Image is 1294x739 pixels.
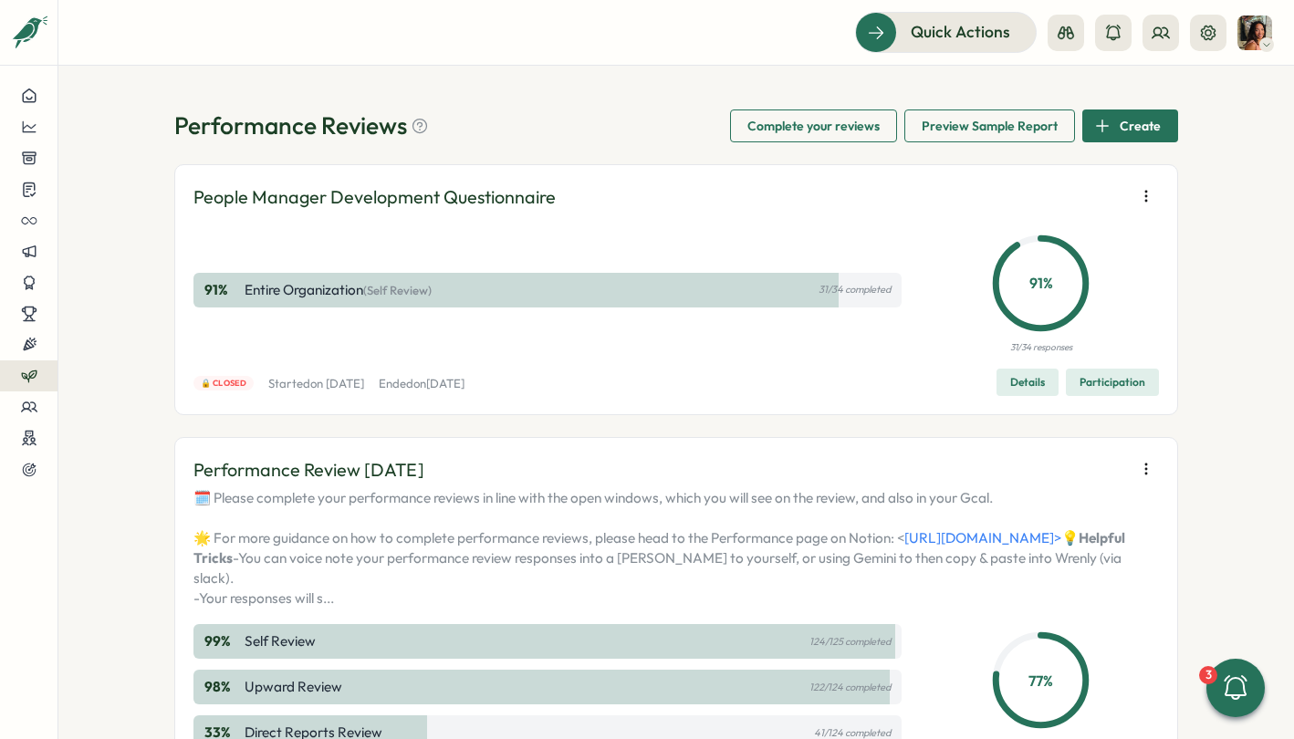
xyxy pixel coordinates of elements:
p: Ended on [DATE] [379,376,464,392]
button: 3 [1206,659,1265,717]
span: Participation [1080,369,1145,395]
span: Details [1010,369,1045,395]
h1: Performance Reviews [174,109,429,141]
button: Quick Actions [855,12,1037,52]
p: 91 % [204,280,241,300]
p: People Manager Development Questionnaire [193,183,556,212]
p: Started on [DATE] [268,376,364,392]
p: 🗓️ Please complete your performance reviews in line with the open windows, which you will see on ... [193,488,1159,609]
p: 41/124 completed [814,727,891,739]
p: 98 % [204,677,241,697]
span: Create [1120,110,1161,141]
button: Participation [1066,369,1159,396]
p: 31/34 responses [1010,340,1072,355]
p: 124/125 completed [809,636,891,648]
a: [URL][DOMAIN_NAME]> [904,529,1061,546]
span: Complete your reviews [747,110,880,141]
span: (Self Review) [363,283,432,297]
p: Upward Review [245,677,342,697]
p: 122/124 completed [809,682,891,693]
button: Details [997,369,1059,396]
p: 91 % [997,272,1085,295]
button: Create [1082,109,1178,142]
span: Preview Sample Report [922,110,1058,141]
p: Performance Review [DATE] [193,456,424,484]
span: Quick Actions [911,20,1010,44]
p: 31/34 completed [819,284,891,296]
p: Entire Organization [245,280,432,300]
p: 77 % [997,669,1085,692]
p: 99 % [204,631,241,651]
img: Viveca Riley [1237,16,1272,50]
button: Preview Sample Report [904,109,1075,142]
button: Complete your reviews [730,109,897,142]
p: Self Review [245,631,316,651]
div: 3 [1199,666,1217,684]
span: 🔒 Closed [201,377,247,390]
